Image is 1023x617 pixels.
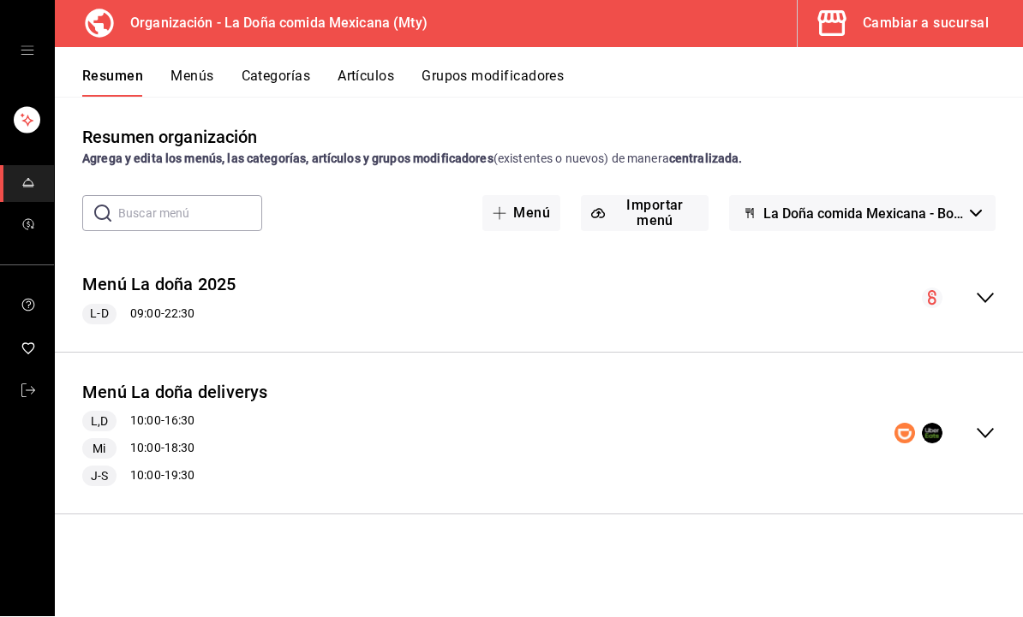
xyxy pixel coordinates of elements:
button: Resumen [82,68,143,98]
button: Grupos modificadores [422,68,564,98]
div: Resumen organización [82,125,258,151]
div: 10:00 - 18:30 [82,439,268,460]
button: Menú [482,196,560,232]
button: Artículos [338,68,394,98]
strong: centralizada. [669,152,743,166]
span: Mi [86,441,112,459]
input: Buscar menú [118,197,262,231]
div: Cambiar a sucursal [863,12,989,36]
strong: Agrega y edita los menús, las categorías, artículos y grupos modificadores [82,152,494,166]
div: 09:00 - 22:30 [82,305,236,325]
h3: Organización - La Doña comida Mexicana (Mty) [117,14,428,34]
button: open drawer [21,44,34,58]
button: Menú La doña 2025 [82,273,236,298]
div: collapse-menu-row [55,259,1023,339]
span: L,D [84,413,115,431]
div: 10:00 - 19:30 [82,466,268,487]
button: Importar menú [581,196,708,232]
div: collapse-menu-row [55,367,1023,501]
span: L-D [83,306,115,323]
button: Menú La doña deliverys [82,381,268,406]
button: Menús [170,68,213,98]
button: Categorías [242,68,311,98]
div: (existentes o nuevos) de manera [82,151,996,169]
div: navigation tabs [82,68,1023,98]
div: 10:00 - 16:30 [82,412,268,432]
span: La Doña comida Mexicana - Borrador [763,206,963,222]
span: J-S [84,468,115,486]
button: La Doña comida Mexicana - Borrador [729,196,996,232]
